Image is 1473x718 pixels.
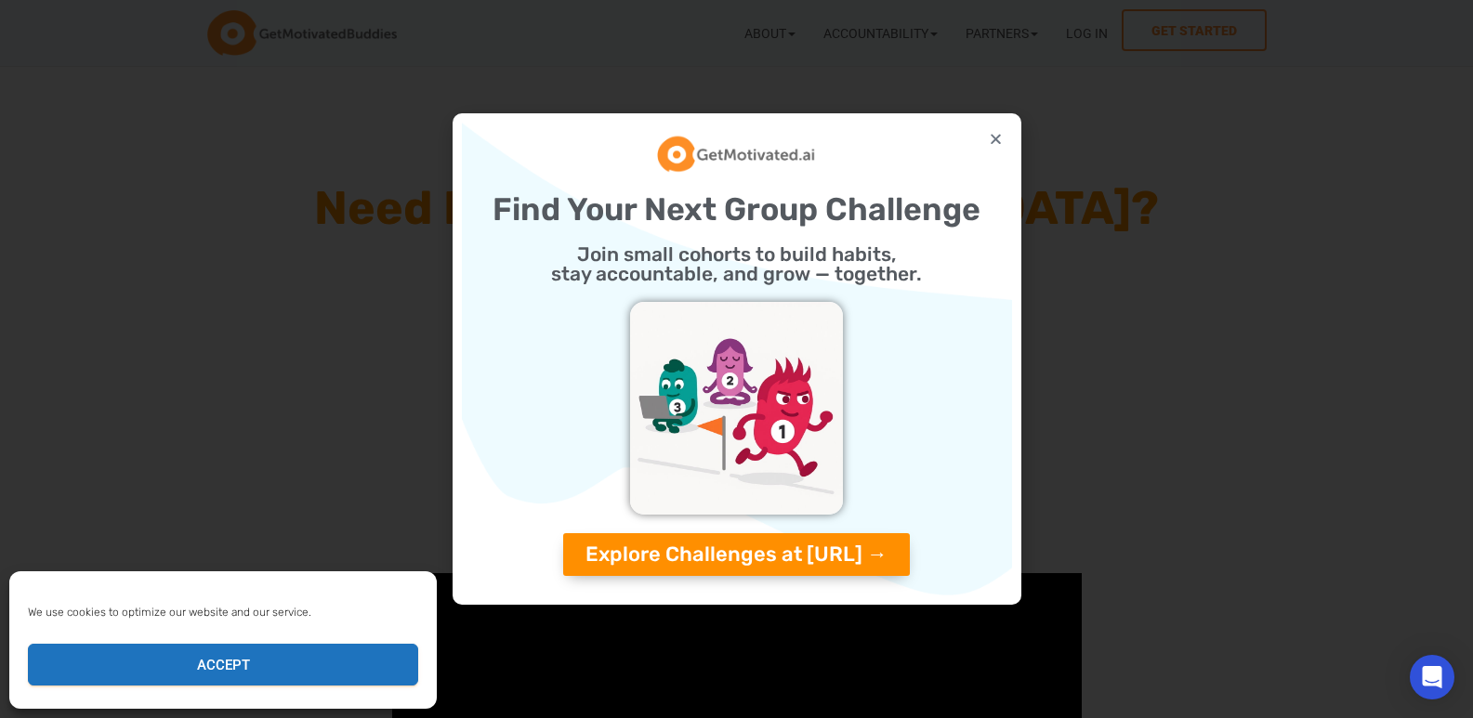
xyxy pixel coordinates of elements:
h2: Join small cohorts to build habits, stay accountable, and grow — together. [471,244,1003,283]
img: GetMotivatedAI Logo [657,133,816,175]
button: Accept [28,644,418,685]
a: Close [989,132,1003,146]
a: Explore Challenges at [URL] → [563,533,910,576]
img: challenges_getmotivatedAI [630,302,843,515]
div: We use cookies to optimize our website and our service. [28,604,416,620]
h2: Find Your Next Group Challenge [471,194,1003,226]
span: Explore Challenges at [URL] → [585,544,888,565]
div: Open Intercom Messenger [1410,655,1454,699]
